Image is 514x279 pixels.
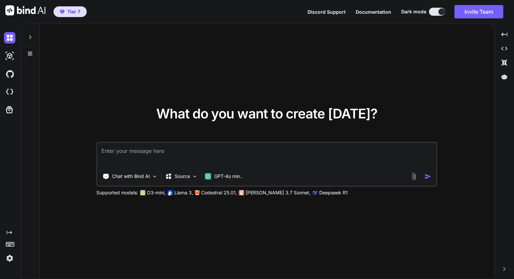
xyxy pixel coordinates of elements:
[112,173,150,180] p: Chat with Bind AI
[356,9,391,15] span: Documentation
[168,190,173,195] img: Llama2
[4,68,15,80] img: githubDark
[4,32,15,43] img: darkChat
[308,9,346,15] span: Discord Support
[401,8,426,15] span: Dark mode
[356,8,391,15] button: Documentation
[4,50,15,62] img: darkAi-studio
[195,190,200,195] img: Mistral-AI
[96,189,138,196] p: Supported models:
[147,189,166,196] p: O3-mini,
[54,6,87,17] button: premiumTier 7
[425,173,432,180] img: icon
[313,190,318,195] img: claude
[214,173,243,180] p: GPT-4o min..
[308,8,346,15] button: Discord Support
[140,190,146,195] img: GPT-4
[192,174,198,179] img: Pick Models
[152,174,158,179] img: Pick Tools
[410,173,418,180] img: attachment
[205,173,211,180] img: GPT-4o mini
[174,189,193,196] p: Llama 3,
[4,253,15,264] img: settings
[454,5,503,18] button: Invite Team
[60,10,65,14] img: premium
[5,5,46,15] img: Bind AI
[319,189,348,196] p: Deepseek R1
[239,190,244,195] img: claude
[246,189,311,196] p: [PERSON_NAME] 3.7 Sonnet,
[201,189,237,196] p: Codestral 25.01,
[156,105,377,122] span: What do you want to create [DATE]?
[67,8,80,15] span: Tier 7
[175,173,190,180] p: Source
[4,86,15,98] img: cloudideIcon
